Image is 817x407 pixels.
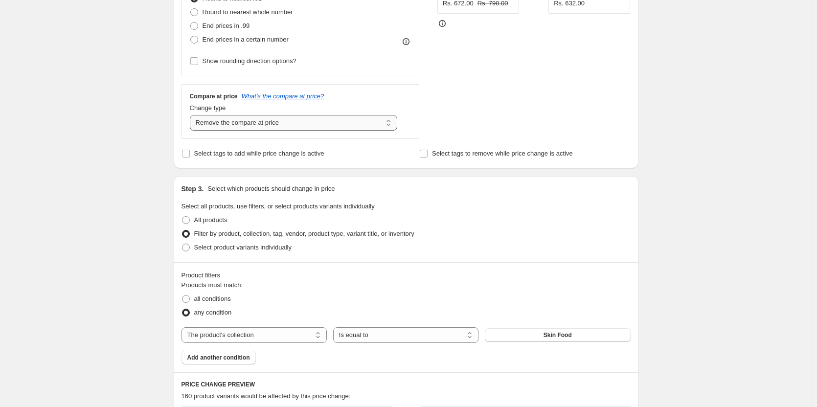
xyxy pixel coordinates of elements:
[182,381,631,388] h6: PRICE CHANGE PREVIEW
[182,392,351,400] span: 160 product variants would be affected by this price change:
[194,230,414,237] span: Filter by product, collection, tag, vendor, product type, variant title, or inventory
[194,216,227,224] span: All products
[190,104,226,112] span: Change type
[194,150,324,157] span: Select tags to add while price change is active
[207,184,335,194] p: Select which products should change in price
[485,328,630,342] button: Skin Food
[203,57,296,65] span: Show rounding direction options?
[187,354,250,362] span: Add another condition
[544,331,572,339] span: Skin Food
[190,92,238,100] h3: Compare at price
[194,295,231,302] span: all conditions
[194,244,292,251] span: Select product variants individually
[182,271,631,280] div: Product filters
[432,150,573,157] span: Select tags to remove while price change is active
[203,8,293,16] span: Round to nearest whole number
[182,351,256,364] button: Add another condition
[194,309,232,316] span: any condition
[182,281,243,289] span: Products must match:
[242,92,324,100] button: What's the compare at price?
[203,22,250,29] span: End prices in .99
[182,184,204,194] h2: Step 3.
[182,203,375,210] span: Select all products, use filters, or select products variants individually
[203,36,289,43] span: End prices in a certain number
